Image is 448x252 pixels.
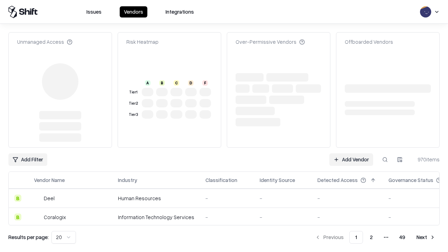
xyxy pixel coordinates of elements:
div: F [202,80,208,86]
button: 49 [394,231,411,244]
div: - [205,195,248,202]
div: Identity Source [260,176,295,184]
div: Industry [118,176,137,184]
div: D [188,80,194,86]
div: Over-Permissive Vendors [236,38,305,45]
div: Tier 3 [128,112,139,118]
button: 2 [364,231,378,244]
div: Unmanaged Access [17,38,72,45]
div: Classification [205,176,237,184]
button: 1 [349,231,363,244]
div: - [317,213,377,221]
div: Human Resources [118,195,194,202]
div: B [14,195,21,202]
div: C [174,80,179,86]
div: Tier 2 [128,100,139,106]
button: Issues [82,6,106,17]
div: B [14,213,21,220]
button: Integrations [161,6,198,17]
div: - [260,195,306,202]
p: Results per page: [8,233,49,241]
div: - [205,213,248,221]
nav: pagination [311,231,440,244]
div: A [145,80,150,86]
div: - [317,195,377,202]
div: Coralogix [44,213,66,221]
button: Next [412,231,440,244]
div: Risk Heatmap [126,38,159,45]
button: Vendors [120,6,147,17]
img: Coralogix [34,213,41,220]
div: Information Technology Services [118,213,194,221]
div: Tier 1 [128,89,139,95]
div: Governance Status [388,176,433,184]
div: Detected Access [317,176,358,184]
div: - [260,213,306,221]
div: 970 items [412,156,440,163]
div: B [159,80,165,86]
div: Deel [44,195,55,202]
div: Offboarded Vendors [345,38,393,45]
button: Add Filter [8,153,47,166]
img: Deel [34,195,41,202]
div: Vendor Name [34,176,65,184]
a: Add Vendor [329,153,373,166]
